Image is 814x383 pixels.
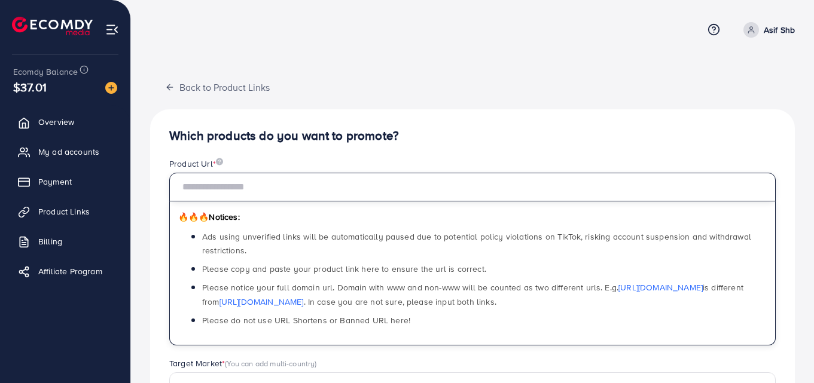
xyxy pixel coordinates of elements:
span: Billing [38,235,62,247]
a: Overview [9,110,121,134]
img: image [105,82,117,94]
a: [URL][DOMAIN_NAME] [219,296,304,308]
span: Notices: [178,211,240,223]
span: Please copy and paste your product link here to ensure the url is correct. [202,263,486,275]
p: Asif Shb [764,23,795,37]
span: (You can add multi-country) [225,358,316,369]
span: Affiliate Program [38,265,102,277]
a: Payment [9,170,121,194]
span: My ad accounts [38,146,99,158]
span: Please notice your full domain url. Domain with www and non-www will be counted as two different ... [202,281,743,307]
span: 🔥🔥🔥 [178,211,209,223]
a: Billing [9,229,121,253]
a: [URL][DOMAIN_NAME] [618,281,703,293]
img: image [216,158,223,166]
span: Ecomdy Balance [13,66,78,78]
a: Product Links [9,200,121,223]
img: logo [12,17,93,35]
span: $37.01 [13,78,47,96]
h4: Which products do you want to promote? [169,128,776,143]
label: Target Market [169,357,317,369]
a: Asif Shb [739,22,795,38]
a: My ad accounts [9,140,121,164]
span: Please do not use URL Shortens or Banned URL here! [202,314,410,326]
span: Overview [38,116,74,128]
iframe: Chat [763,329,805,374]
a: Affiliate Program [9,259,121,283]
span: Product Links [38,206,90,217]
span: Ads using unverified links will be automatically paused due to potential policy violations on Tik... [202,231,751,256]
label: Product Url [169,158,223,170]
img: menu [105,23,119,36]
button: Back to Product Links [150,74,285,100]
span: Payment [38,176,72,188]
